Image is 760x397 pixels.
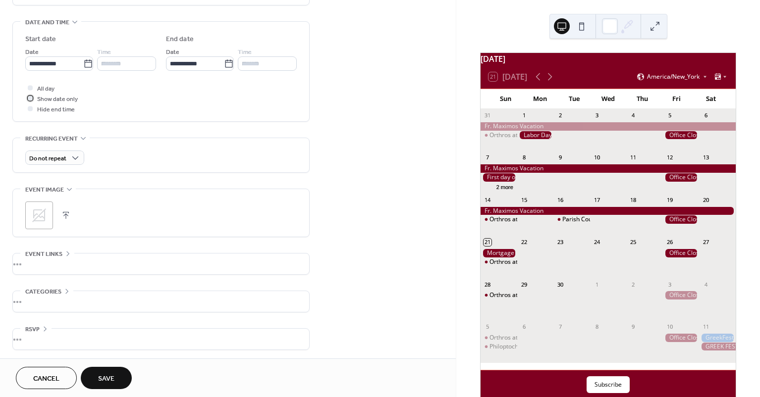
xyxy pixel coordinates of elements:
[702,112,709,119] div: 6
[25,134,78,144] span: Recurring event
[699,334,736,342] div: GreekFest 10-11 & 10-12
[484,196,491,203] div: 14
[593,323,600,330] div: 8
[556,281,564,288] div: 30
[556,196,564,203] div: 16
[591,89,625,109] div: Wed
[666,281,673,288] div: 3
[37,94,78,104] span: Show date only
[484,281,491,288] div: 28
[25,287,61,297] span: Categories
[666,112,673,119] div: 5
[702,154,709,161] div: 13
[666,239,673,246] div: 26
[694,89,728,109] div: Sat
[659,89,694,109] div: Fri
[666,323,673,330] div: 10
[481,207,736,215] div: Fr. Maximos Vacation
[647,74,700,80] span: America/New_York
[625,89,659,109] div: Thu
[629,112,637,119] div: 4
[557,89,591,109] div: Tue
[520,323,528,330] div: 6
[25,201,53,229] div: ;
[489,291,598,299] div: Orthros at 9am, Divine Liturgy at 10 am
[489,343,607,351] div: Philoptochos Meeting (after Divine Liturgy)
[13,291,309,312] div: •••
[593,239,600,246] div: 24
[16,367,77,389] button: Cancel
[484,154,491,161] div: 7
[629,196,637,203] div: 18
[33,374,59,384] span: Cancel
[702,196,709,203] div: 20
[629,281,637,288] div: 2
[520,196,528,203] div: 15
[13,253,309,274] div: •••
[98,374,114,384] span: Save
[37,84,54,94] span: All day
[663,334,700,342] div: Office Closed on Fridays
[13,329,309,349] div: •••
[663,215,700,224] div: Office Closed on Fridays
[556,112,564,119] div: 2
[481,334,517,342] div: Orthros at 9am, Divine Liturgy at 10 am
[489,258,598,266] div: Orthros at 9am, Divine Liturgy at 10 am
[663,249,700,257] div: Office Closed on Fridays
[562,215,648,224] div: Parish Council Meeting 6:30pm
[25,324,40,335] span: RSVP
[629,154,637,161] div: 11
[593,154,600,161] div: 10
[481,53,736,65] div: [DATE]
[556,154,564,161] div: 9
[702,239,709,246] div: 27
[481,173,517,182] div: First day of Sunday School
[663,291,700,299] div: Office Closed on Fridays
[481,258,517,266] div: Orthros at 9am, Divine Liturgy at 10 am
[556,239,564,246] div: 23
[25,47,39,57] span: Date
[699,343,736,351] div: GREEK FESTIVAL 2025
[489,89,523,109] div: Sun
[97,47,111,57] span: Time
[520,281,528,288] div: 29
[481,215,517,224] div: Orthros at 9am, Divine Liturgy at 10 am
[238,47,252,57] span: Time
[481,249,517,257] div: Mortgage Reduction
[25,34,56,45] div: Start date
[481,131,517,140] div: Orthros at 9am, Divine Liturgy at 10 am
[520,154,528,161] div: 8
[663,131,700,140] div: Office Closed on Fridays
[520,239,528,246] div: 22
[666,154,673,161] div: 12
[553,215,590,224] div: Parish Council Meeting 6:30pm
[484,323,491,330] div: 5
[702,281,709,288] div: 4
[481,122,736,131] div: Fr. Maximos Vacation
[520,112,528,119] div: 1
[484,112,491,119] div: 31
[29,153,66,164] span: Do not repeat
[481,291,517,299] div: Orthros at 9am, Divine Liturgy at 10 am
[593,196,600,203] div: 17
[523,89,557,109] div: Mon
[489,215,598,224] div: Orthros at 9am, Divine Liturgy at 10 am
[556,323,564,330] div: 7
[629,239,637,246] div: 25
[25,17,69,28] span: Date and time
[492,182,517,191] button: 2 more
[25,185,64,195] span: Event image
[25,249,62,259] span: Event links
[702,323,709,330] div: 11
[629,323,637,330] div: 9
[481,164,736,173] div: Fr. Maximos Vacation
[517,131,554,140] div: Labor Day-Office Closed
[166,34,194,45] div: End date
[481,343,517,351] div: Philoptochos Meeting (after Divine Liturgy)
[593,112,600,119] div: 3
[593,281,600,288] div: 1
[166,47,179,57] span: Date
[489,334,598,342] div: Orthros at 9am, Divine Liturgy at 10 am
[484,239,491,246] div: 21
